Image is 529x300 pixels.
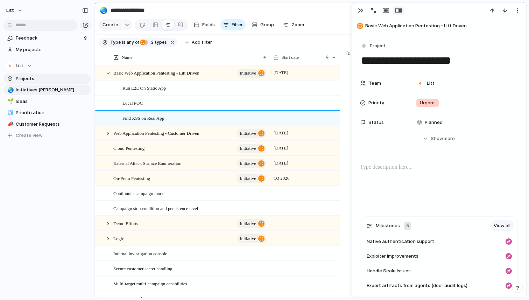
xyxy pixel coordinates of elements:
[240,174,256,183] span: initiative
[370,42,386,49] span: Project
[16,98,89,105] span: Ideas
[16,86,89,93] span: Initiatives [PERSON_NAME]
[355,20,523,32] button: Basic Web Application Pentesting - Litt Driven
[113,144,144,152] span: Cloud Pentesting
[113,249,167,257] span: Internal investigation console
[122,99,143,107] span: Local POC
[16,35,82,42] span: Feedback
[3,130,91,141] button: Create view
[7,109,12,117] div: 🧊
[220,19,246,30] button: Filter
[240,159,256,168] span: initiative
[7,86,12,94] div: 🌏
[237,144,266,153] button: initiative
[240,68,256,78] span: initiative
[376,222,400,229] span: Milestones
[3,96,91,107] a: 🌱Ideas
[232,21,243,28] span: Filter
[140,39,168,46] button: 2 types
[16,109,89,116] span: Prioritization
[100,6,107,15] div: 🌏
[272,174,291,182] span: Q3 2026
[237,69,266,78] button: initiative
[122,39,126,46] span: is
[280,19,307,30] button: Zoom
[113,264,172,272] span: Secure customer secret handling
[122,84,166,92] span: Run E2E On Static App
[7,97,12,105] div: 🌱
[291,21,304,28] span: Zoom
[240,234,256,244] span: initiative
[126,39,139,46] span: any of
[240,219,256,229] span: initiative
[367,253,418,260] span: Exploiter Improvements
[237,174,266,183] button: initiative
[3,85,91,95] a: 🌏Initiatives [PERSON_NAME]
[16,121,89,128] span: Customer Requests
[272,159,290,167] span: [DATE]
[113,189,164,197] span: Continuous campaign mode
[368,119,384,126] span: Status
[149,39,167,46] span: types
[359,41,388,51] button: Project
[431,135,443,142] span: Show
[237,234,266,243] button: initiative
[3,107,91,118] a: 🧊Prioritization
[367,282,467,289] span: Export artifacts from agents (doer audit logs)
[6,7,14,14] span: Litt
[237,159,266,168] button: initiative
[420,99,435,106] span: Urgent
[3,33,91,43] a: Feedback9
[240,144,256,153] span: initiative
[272,129,290,137] span: [DATE]
[113,234,124,242] span: Logic
[16,62,23,69] span: Litt
[16,132,43,139] span: Create view
[404,222,411,230] div: 5
[360,132,518,145] button: Showmore
[425,119,443,126] span: Planned
[113,219,138,227] span: Demo Efforts
[6,98,13,105] button: 🌱
[3,5,26,16] button: Litt
[181,37,216,47] button: Add filter
[6,109,13,116] button: 🧊
[367,267,411,274] span: Handle Scale Issues
[16,46,89,53] span: My projects
[113,204,198,212] span: Campaign stop condition and persistence level
[237,129,266,138] button: initiative
[113,129,199,137] span: Web Application Pentesting - Customer Driven
[3,61,91,71] button: Litt
[98,5,109,16] button: 🌏
[7,120,12,128] div: 📣
[121,39,141,46] button: isany of
[192,39,212,46] span: Add filter
[248,19,277,30] button: Group
[272,144,290,152] span: [DATE]
[191,19,218,30] button: Fields
[110,39,121,46] span: Type
[427,80,435,87] span: Litt
[237,219,266,228] button: initiative
[6,121,13,128] button: 📣
[3,44,91,55] a: My projects
[3,74,91,84] a: Projects
[113,279,187,287] span: Multi-target multi-campaign capabilities
[368,99,384,106] span: Priority
[490,220,514,231] a: View all
[113,174,150,182] span: On-Prem Pentesting
[260,21,274,28] span: Group
[103,21,118,28] span: Create
[6,86,13,93] button: 🌏
[272,69,290,77] span: [DATE]
[113,159,182,167] span: External Attack Surface Enumeration
[84,35,88,42] span: 9
[202,21,215,28] span: Fields
[369,80,381,87] span: Team
[240,128,256,138] span: initiative
[3,119,91,130] a: 📣Customer Requests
